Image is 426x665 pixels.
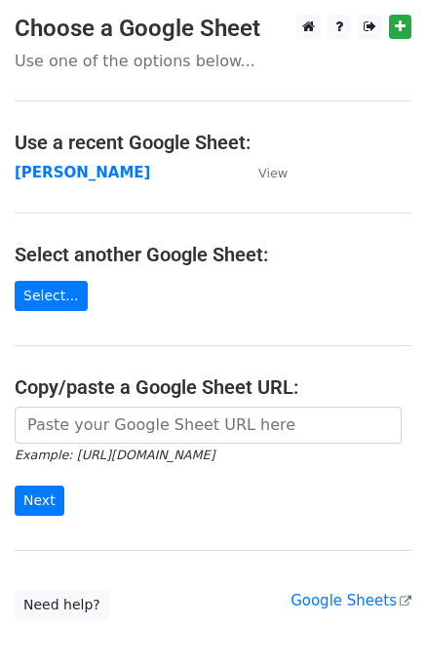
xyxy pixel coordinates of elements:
small: View [258,166,288,180]
h4: Use a recent Google Sheet: [15,131,411,154]
a: Need help? [15,590,109,620]
a: Google Sheets [290,592,411,609]
h4: Copy/paste a Google Sheet URL: [15,375,411,399]
input: Next [15,486,64,516]
a: [PERSON_NAME] [15,164,150,181]
a: View [239,164,288,181]
a: Select... [15,281,88,311]
p: Use one of the options below... [15,51,411,71]
input: Paste your Google Sheet URL here [15,407,402,444]
small: Example: [URL][DOMAIN_NAME] [15,448,214,462]
h4: Select another Google Sheet: [15,243,411,266]
h3: Choose a Google Sheet [15,15,411,43]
